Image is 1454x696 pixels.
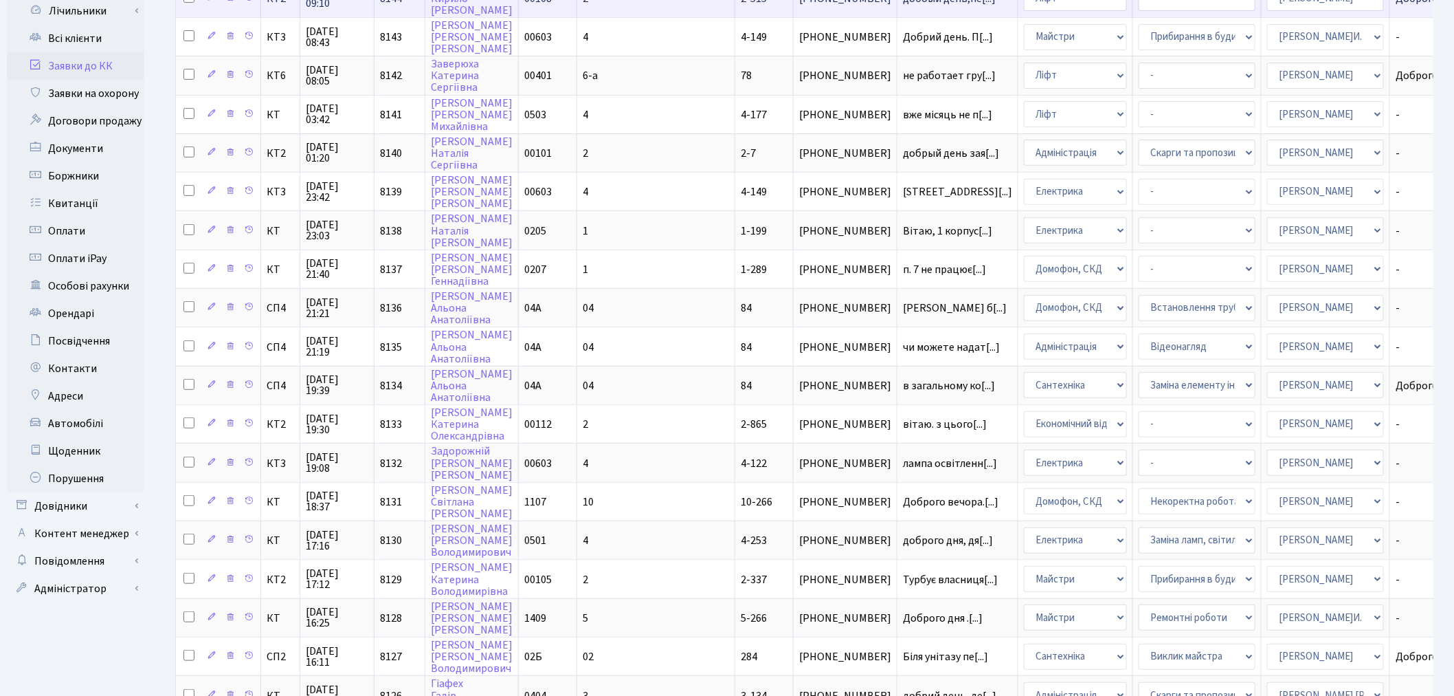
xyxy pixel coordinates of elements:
[583,572,588,587] span: 2
[741,262,767,277] span: 1-289
[306,181,368,203] span: [DATE] 23:42
[799,342,891,353] span: [PHONE_NUMBER]
[380,378,402,393] span: 8134
[799,458,891,469] span: [PHONE_NUMBER]
[306,413,368,435] span: [DATE] 19:30
[799,303,891,314] span: [PHONE_NUMBER]
[7,25,144,52] a: Всі клієнти
[431,521,513,560] a: [PERSON_NAME][PERSON_NAME]Володимирович
[741,572,767,587] span: 2-337
[267,380,294,391] span: СП4
[380,301,402,316] span: 8136
[7,382,144,410] a: Адреси
[799,497,891,508] span: [PHONE_NUMBER]
[306,568,368,590] span: [DATE] 17:12
[583,107,588,122] span: 4
[267,264,294,275] span: КТ
[583,494,594,510] span: 10
[741,456,767,471] span: 4-122
[306,607,368,629] span: [DATE] 16:25
[903,378,995,393] span: в загальному ко[...]
[7,245,144,272] a: Оплати iPay
[380,30,402,45] span: 8143
[799,419,891,430] span: [PHONE_NUMBER]
[7,300,144,327] a: Орендарі
[799,109,891,120] span: [PHONE_NUMBER]
[903,68,996,83] span: не работает гру[...]
[903,301,1007,316] span: [PERSON_NAME] б[...]
[741,30,767,45] span: 4-149
[306,103,368,125] span: [DATE] 03:42
[431,405,513,444] a: [PERSON_NAME]КатеринаОлександрівна
[741,107,767,122] span: 4-177
[7,410,144,437] a: Автомобілі
[903,649,988,664] span: Біля унітазу пе[...]
[431,599,513,638] a: [PERSON_NAME][PERSON_NAME][PERSON_NAME]
[431,483,513,521] a: [PERSON_NAME]Світлана[PERSON_NAME]
[741,649,757,664] span: 284
[524,417,552,432] span: 00112
[583,340,594,355] span: 04
[7,190,144,217] a: Квитанції
[799,264,891,275] span: [PHONE_NUMBER]
[741,146,756,161] span: 2-7
[903,184,1012,199] span: [STREET_ADDRESS][...]
[306,142,368,164] span: [DATE] 01:20
[524,30,552,45] span: 00603
[524,649,542,664] span: 02Б
[306,646,368,668] span: [DATE] 16:11
[267,613,294,624] span: КТ
[903,107,992,122] span: вже місяць не п[...]
[799,70,891,81] span: [PHONE_NUMBER]
[306,452,368,474] span: [DATE] 19:08
[380,68,402,83] span: 8142
[903,611,983,626] span: Доброго дня .[...]
[583,262,588,277] span: 1
[741,378,752,393] span: 84
[903,146,999,161] span: добрый день зая[...]
[431,212,513,250] a: [PERSON_NAME]Наталія[PERSON_NAME]
[306,65,368,87] span: [DATE] 08:05
[431,173,513,211] a: [PERSON_NAME][PERSON_NAME][PERSON_NAME]
[380,146,402,161] span: 8140
[583,649,594,664] span: 02
[524,533,546,548] span: 0501
[267,342,294,353] span: СП4
[799,380,891,391] span: [PHONE_NUMBER]
[380,494,402,510] span: 8131
[903,262,986,277] span: п. 7 не працює[...]
[267,303,294,314] span: СП4
[583,224,588,239] span: 1
[431,18,513,56] a: [PERSON_NAME][PERSON_NAME][PERSON_NAME]
[380,611,402,626] span: 8128
[741,301,752,316] span: 84
[306,530,368,552] span: [DATE] 17:16
[741,184,767,199] span: 4-149
[7,465,144,492] a: Порушення
[583,301,594,316] span: 04
[380,107,402,122] span: 8141
[380,649,402,664] span: 8127
[267,186,294,197] span: КТ3
[799,226,891,237] span: [PHONE_NUMBER]
[380,224,402,239] span: 8138
[431,444,513,483] a: Задорожній[PERSON_NAME][PERSON_NAME]
[524,224,546,239] span: 0205
[524,611,546,626] span: 1409
[799,613,891,624] span: [PHONE_NUMBER]
[7,492,144,520] a: Довідники
[431,561,513,599] a: [PERSON_NAME]КатеринаВолодимирівна
[799,32,891,43] span: [PHONE_NUMBER]
[903,340,1000,355] span: чи можете надат[...]
[380,417,402,432] span: 8133
[306,258,368,280] span: [DATE] 21:40
[583,378,594,393] span: 04
[267,70,294,81] span: КТ6
[524,378,541,393] span: 04А
[7,547,144,575] a: Повідомлення
[7,575,144,602] a: Адміністратор
[267,574,294,585] span: КТ2
[903,456,997,471] span: лампа освітленн[...]
[524,262,546,277] span: 0207
[524,184,552,199] span: 00603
